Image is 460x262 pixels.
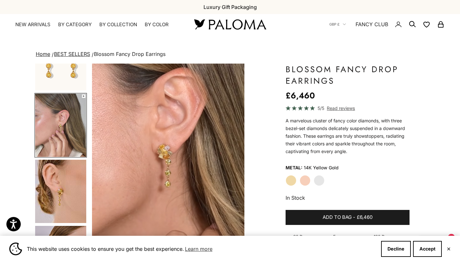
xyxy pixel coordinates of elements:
[34,93,87,158] button: Go to item 4
[15,21,179,28] nav: Primary navigation
[99,21,137,28] summary: By Collection
[34,50,425,59] nav: breadcrumbs
[356,20,388,28] a: FANCY CLUB
[286,104,410,112] a: 5/5 Read reviews
[286,163,303,173] legend: Metal:
[15,21,50,28] a: NEW ARRIVALS
[357,213,372,221] span: £6,460
[58,21,92,28] summary: By Category
[329,14,445,35] nav: Secondary navigation
[329,21,340,27] span: GBP £
[203,3,257,11] p: Luxury Gift Packaging
[327,104,355,112] span: Read reviews
[304,163,339,173] variant-option-value: 14K Yellow Gold
[286,194,410,202] p: In Stock
[34,159,87,224] button: Go to item 5
[286,117,410,155] p: A marvelous cluster of fancy color diamonds, with three bezel-set diamonds delicately suspended i...
[35,160,86,223] img: #YellowGold #WhiteGold #RoseGold
[374,233,410,247] p: 180 Days Warranty
[323,213,352,221] span: Add to bag
[27,244,376,254] span: This website uses cookies to ensure you get the best experience.
[381,241,411,257] button: Decline
[92,64,245,252] div: Item 4 of 13
[35,94,86,157] img: #YellowGold #RoseGold #WhiteGold
[9,243,22,255] img: Cookie banner
[293,233,323,247] p: 30 Days Return
[447,247,451,251] button: Close
[92,64,245,252] video: #YellowGold #RoseGold #WhiteGold
[413,241,442,257] button: Accept
[286,64,410,87] h1: Blossom Fancy Drop Earrings
[54,51,90,57] a: BEST SELLERS
[145,21,169,28] summary: By Color
[318,104,324,112] span: 5/5
[184,244,213,254] a: Learn more
[286,89,315,102] sale-price: £6,460
[329,21,346,27] button: GBP £
[286,210,410,225] button: Add to bag-£6,460
[333,233,360,247] p: Free Shipping
[94,51,165,57] span: Blossom Fancy Drop Earrings
[36,51,50,57] a: Home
